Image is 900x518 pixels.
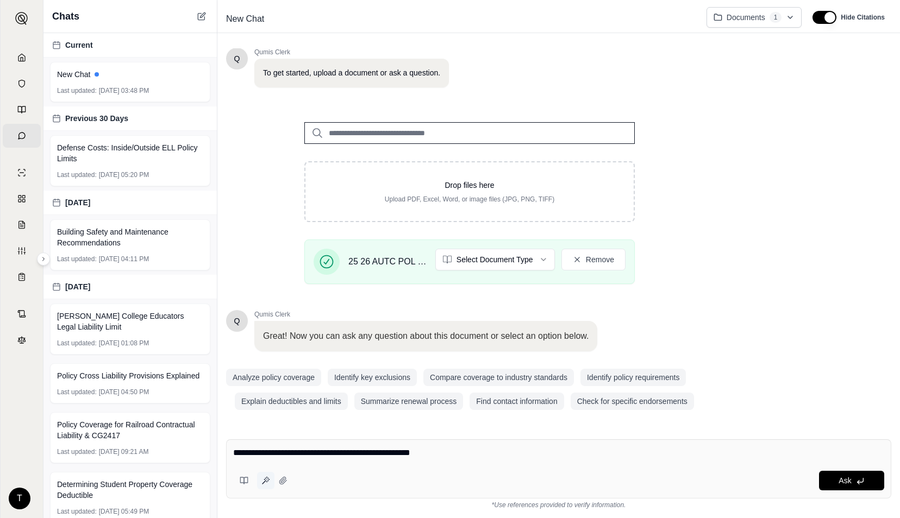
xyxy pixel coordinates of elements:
[3,72,41,96] a: Documents Vault
[226,369,321,386] button: Analyze policy coverage
[195,10,208,23] button: New Chat
[263,67,440,79] p: To get started, upload a document or ask a question.
[52,9,79,24] span: Chats
[841,13,885,22] span: Hide Citations
[234,53,240,64] span: Hello
[99,447,149,456] span: [DATE] 09:21 AM
[222,10,698,28] div: Edit Title
[3,187,41,211] a: Policy Comparisons
[57,86,97,95] span: Last updated:
[328,369,417,386] button: Identify key exclusions
[3,328,41,352] a: Legal Search Engine
[348,255,427,268] span: 25 26 AUTC POL 082325 EBA0693369.pdf
[470,393,564,410] button: Find contact information
[254,48,449,56] span: Qumis Clerk
[323,180,616,191] p: Drop files here
[57,142,203,164] span: Defense Costs: Inside/Outside ELL Policy Limits
[354,393,464,410] button: Summarize renewal process
[571,393,694,410] button: Check for specific endorsements
[819,471,884,490] button: Ask
[57,419,203,441] span: Policy Coverage for Railroad Contractual Liability & CG2417
[65,40,93,50] span: Current
[99,86,149,95] span: [DATE] 03:48 PM
[57,507,97,516] span: Last updated:
[57,170,97,179] span: Last updated:
[561,249,626,270] button: Remove
[263,330,589,343] p: Great! Now you can ask any question about this document or select an option below.
[65,113,128,124] span: Previous 30 Days
[3,213,41,237] a: Claim Coverage
[3,46,41,70] a: Home
[3,265,41,289] a: Coverage Table
[57,479,203,501] span: Determining Student Property Coverage Deductible
[57,69,90,80] span: New Chat
[222,10,268,28] span: New Chat
[57,447,97,456] span: Last updated:
[65,281,90,292] span: [DATE]
[3,98,41,122] a: Prompt Library
[3,302,41,326] a: Contract Analysis
[423,369,574,386] button: Compare coverage to industry standards
[3,161,41,185] a: Single Policy
[57,388,97,396] span: Last updated:
[57,311,203,332] span: [PERSON_NAME] College Educators Legal Liability Limit
[3,124,41,148] a: Chat
[65,197,90,208] span: [DATE]
[99,339,149,348] span: [DATE] 01:08 PM
[57,255,97,263] span: Last updated:
[707,7,802,28] button: Documents1
[770,12,782,23] span: 1
[99,388,149,396] span: [DATE] 04:50 PM
[15,12,28,25] img: Expand sidebar
[580,369,686,386] button: Identify policy requirements
[99,170,149,179] span: [DATE] 05:20 PM
[99,255,149,263] span: [DATE] 04:11 PM
[11,8,33,29] button: Expand sidebar
[234,315,240,326] span: Hello
[37,252,50,266] button: Expand sidebar
[323,195,616,204] p: Upload PDF, Excel, Word, or image files (JPG, PNG, TIFF)
[57,226,203,248] span: Building Safety and Maintenance Recommendations
[57,339,97,348] span: Last updated:
[226,498,891,509] div: *Use references provided to verify information.
[3,239,41,263] a: Custom Report
[254,310,597,319] span: Qumis Clerk
[99,507,149,516] span: [DATE] 05:49 PM
[9,488,30,509] div: T
[727,12,765,23] span: Documents
[839,476,851,485] span: Ask
[57,370,199,381] span: Policy Cross Liability Provisions Explained
[235,393,348,410] button: Explain deductibles and limits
